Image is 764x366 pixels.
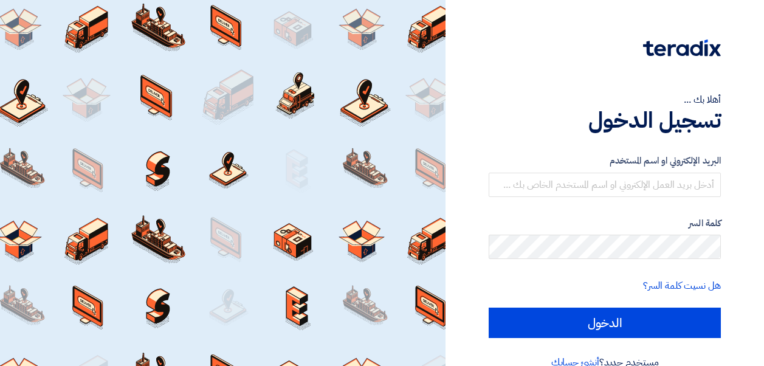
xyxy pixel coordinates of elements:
h1: تسجيل الدخول [489,107,721,134]
label: كلمة السر [489,216,721,230]
label: البريد الإلكتروني او اسم المستخدم [489,154,721,168]
input: الدخول [489,308,721,338]
img: Teradix logo [643,40,721,57]
input: أدخل بريد العمل الإلكتروني او اسم المستخدم الخاص بك ... [489,173,721,197]
div: أهلا بك ... [489,92,721,107]
a: هل نسيت كلمة السر؟ [643,278,721,293]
